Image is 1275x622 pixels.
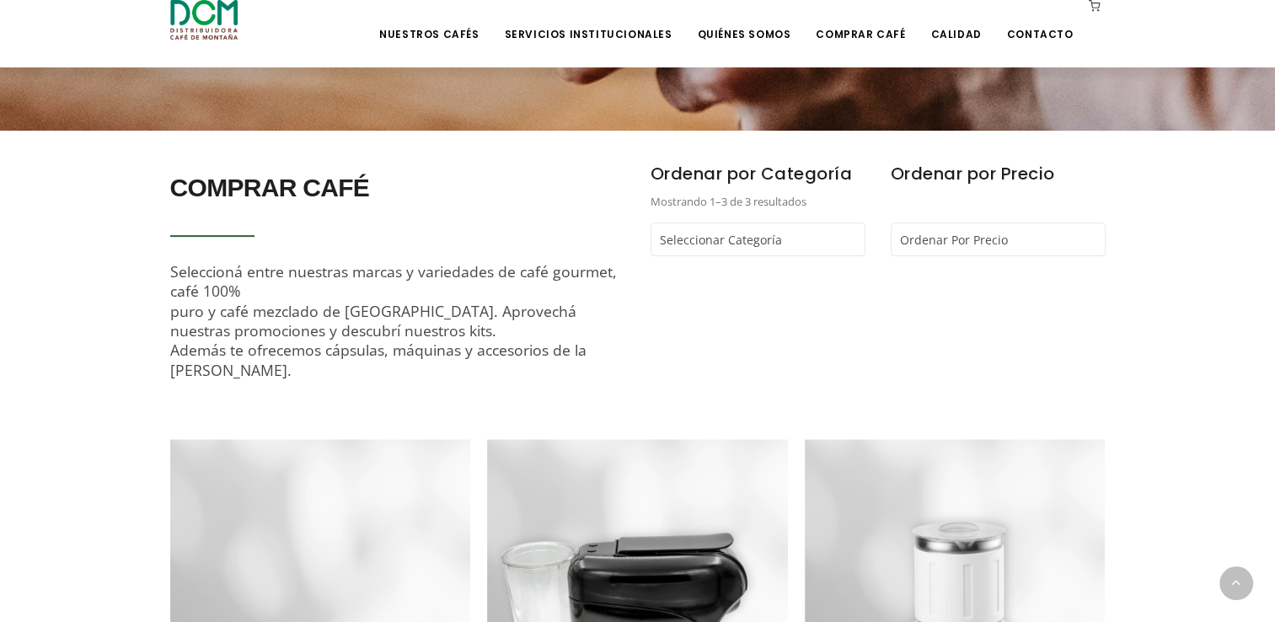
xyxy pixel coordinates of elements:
[170,261,617,380] span: Seleccioná entre nuestras marcas y variedades de café gourmet, café 100% puro y café mezclado de ...
[369,2,489,41] a: Nuestros Cafés
[651,156,865,192] h6: Ordenar por Categoría
[494,2,682,41] a: Servicios Institucionales
[170,164,625,212] h2: COMPRAR CAFÉ
[997,2,1084,41] a: Contacto
[891,156,1106,192] h6: Ordenar por Precio
[920,2,991,41] a: Calidad
[651,192,865,211] p: Mostrando 1–3 de 3 resultados
[806,2,915,41] a: Comprar Café
[687,2,801,41] a: Quiénes Somos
